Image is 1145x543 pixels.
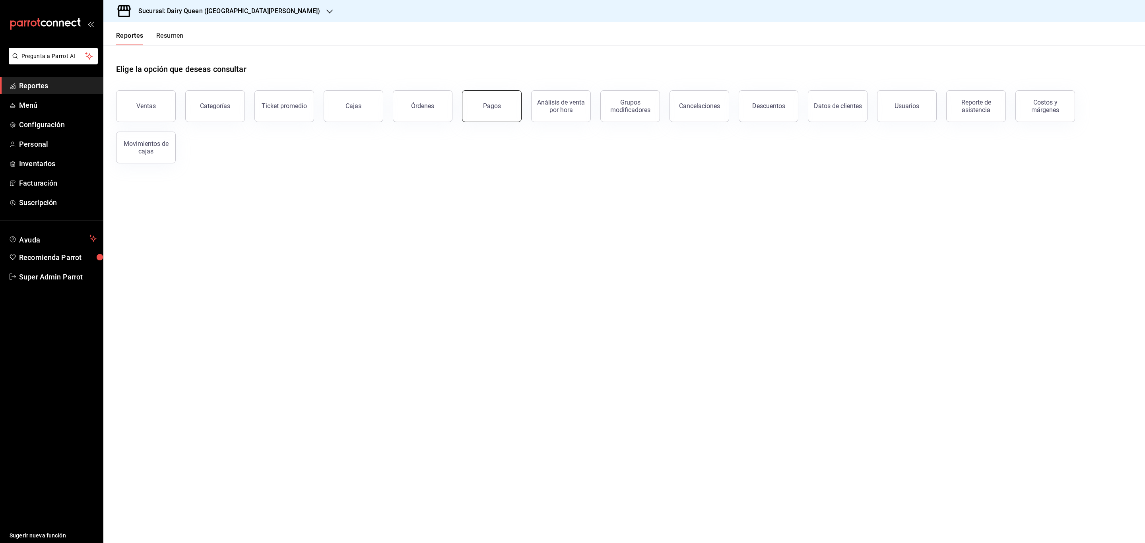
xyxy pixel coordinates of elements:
[393,90,452,122] button: Órdenes
[132,6,320,16] h3: Sucursal: Dairy Queen ([GEOGRAPHIC_DATA][PERSON_NAME])
[19,119,97,130] span: Configuración
[116,63,246,75] h1: Elige la opción que deseas consultar
[262,102,307,110] div: Ticket promedio
[19,178,97,188] span: Facturación
[1021,99,1070,114] div: Costos y márgenes
[87,21,94,27] button: open_drawer_menu
[6,58,98,66] a: Pregunta a Parrot AI
[19,271,97,282] span: Super Admin Parrot
[200,102,230,110] div: Categorías
[116,32,144,45] button: Reportes
[19,100,97,111] span: Menú
[739,90,798,122] button: Descuentos
[411,102,434,110] div: Órdenes
[254,90,314,122] button: Ticket promedio
[185,90,245,122] button: Categorías
[536,99,586,114] div: Análisis de venta por hora
[10,531,97,540] span: Sugerir nueva función
[670,90,729,122] button: Cancelaciones
[19,80,97,91] span: Reportes
[679,102,720,110] div: Cancelaciones
[483,102,501,110] div: Pagos
[116,132,176,163] button: Movimientos de cajas
[345,101,362,111] div: Cajas
[605,99,655,114] div: Grupos modificadores
[895,102,919,110] div: Usuarios
[462,90,522,122] button: Pagos
[814,102,862,110] div: Datos de clientes
[19,252,97,263] span: Recomienda Parrot
[877,90,937,122] button: Usuarios
[946,90,1006,122] button: Reporte de asistencia
[600,90,660,122] button: Grupos modificadores
[19,234,86,243] span: Ayuda
[324,90,383,122] a: Cajas
[19,197,97,208] span: Suscripción
[21,52,85,60] span: Pregunta a Parrot AI
[9,48,98,64] button: Pregunta a Parrot AI
[531,90,591,122] button: Análisis de venta por hora
[121,140,171,155] div: Movimientos de cajas
[951,99,1001,114] div: Reporte de asistencia
[1015,90,1075,122] button: Costos y márgenes
[136,102,156,110] div: Ventas
[19,158,97,169] span: Inventarios
[116,90,176,122] button: Ventas
[752,102,785,110] div: Descuentos
[19,139,97,149] span: Personal
[116,32,184,45] div: navigation tabs
[156,32,184,45] button: Resumen
[808,90,867,122] button: Datos de clientes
